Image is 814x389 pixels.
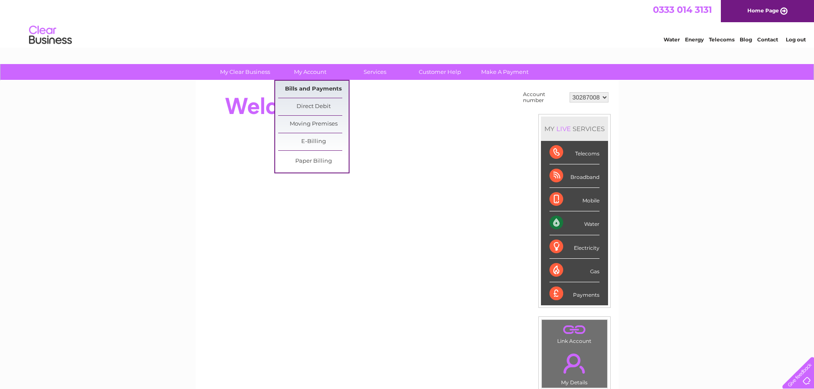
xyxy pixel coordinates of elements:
img: logo.png [29,22,72,48]
div: Mobile [550,188,599,211]
a: Log out [786,36,806,43]
a: Moving Premises [278,116,349,133]
a: Bills and Payments [278,81,349,98]
a: Telecoms [709,36,735,43]
a: 0333 014 3131 [653,4,712,15]
div: MY SERVICES [541,117,608,141]
a: . [544,348,605,378]
div: Clear Business is a trading name of Verastar Limited (registered in [GEOGRAPHIC_DATA] No. 3667643... [206,5,609,41]
td: Account number [521,89,567,105]
a: Direct Debit [278,98,349,115]
a: My Account [275,64,345,80]
a: . [544,322,605,337]
a: Energy [685,36,704,43]
td: My Details [541,346,608,388]
a: Make A Payment [470,64,540,80]
div: Broadband [550,164,599,188]
a: Customer Help [405,64,475,80]
a: Paper Billing [278,153,349,170]
div: Electricity [550,235,599,259]
a: Services [340,64,410,80]
a: E-Billing [278,133,349,150]
div: Payments [550,282,599,305]
div: Water [550,211,599,235]
div: LIVE [555,125,573,133]
a: Blog [740,36,752,43]
div: Telecoms [550,141,599,164]
td: Link Account [541,319,608,346]
div: Gas [550,259,599,282]
a: My Clear Business [210,64,280,80]
a: Contact [757,36,778,43]
a: Water [664,36,680,43]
